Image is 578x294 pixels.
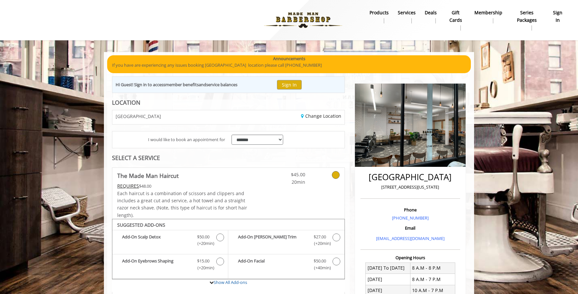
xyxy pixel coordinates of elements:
span: $27.00 [314,234,326,240]
b: sign in [551,9,564,24]
b: The Made Man Haircut [117,171,179,180]
a: [EMAIL_ADDRESS][DOMAIN_NAME] [376,235,445,241]
a: Change Location [301,113,341,119]
span: 20min [267,179,305,186]
h3: Phone [362,207,459,212]
span: [GEOGRAPHIC_DATA] [116,114,161,119]
b: LOCATION [112,99,140,106]
a: sign insign in [547,8,569,25]
label: Add-On Scalp Detox [116,234,225,249]
span: $45.00 [267,171,305,178]
span: (+20min ) [194,240,213,247]
td: 8 A.M - 8 P.M [410,262,455,274]
span: Each haircut is a combination of scissors and clippers and includes a great cut and service, a ho... [117,190,247,218]
b: Services [398,9,416,16]
label: Add-On Facial [232,258,341,273]
label: Add-On Beard Trim [232,234,341,249]
td: [DATE] [366,274,410,285]
h2: [GEOGRAPHIC_DATA] [362,172,459,182]
a: [PHONE_NUMBER] [392,215,429,221]
h3: Opening Hours [360,255,460,260]
div: $48.00 [117,182,248,190]
span: I would like to book an appointment for [148,136,225,143]
b: Membership [474,9,502,16]
a: Gift cardsgift cards [441,8,470,32]
span: (+40min ) [310,264,329,271]
b: SUGGESTED ADD-ONS [117,222,165,228]
span: $50.00 [197,234,209,240]
a: Productsproducts [365,8,393,25]
b: service balances [206,82,237,87]
a: MembershipMembership [470,8,507,25]
div: Hi Guest! Sign in to access and [116,81,237,88]
div: The Made Man Haircut Add-onS [112,219,345,279]
span: $50.00 [314,258,326,264]
div: SELECT A SERVICE [112,155,345,161]
b: Deals [425,9,437,16]
b: Add-On [PERSON_NAME] Trim [238,234,307,247]
span: (+20min ) [310,240,329,247]
b: products [370,9,389,16]
button: Sign In [277,80,302,89]
h3: Email [362,226,459,230]
span: This service needs some Advance to be paid before we block your appointment [117,183,139,189]
p: If you have are experiencing any issues booking [GEOGRAPHIC_DATA] location please call [PHONE_NUM... [112,62,466,69]
b: member benefits [165,82,199,87]
b: Add-On Scalp Detox [122,234,191,247]
b: Series packages [511,9,542,24]
td: 8 A.M - 7 P.M [410,274,455,285]
b: gift cards [446,9,465,24]
a: DealsDeals [420,8,441,25]
a: Show All Add-ons [214,279,247,285]
b: Add-On Facial [238,258,307,271]
span: $15.00 [197,258,209,264]
span: (+20min ) [194,264,213,271]
a: ServicesServices [393,8,420,25]
a: Series packagesSeries packages [507,8,547,32]
p: [STREET_ADDRESS][US_STATE] [362,184,459,191]
b: Announcements [273,55,305,62]
img: Made Man Barbershop logo [258,2,348,38]
td: [DATE] To [DATE] [366,262,410,274]
label: Add-On Eyebrows Shaping [116,258,225,273]
b: Add-On Eyebrows Shaping [122,258,191,271]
